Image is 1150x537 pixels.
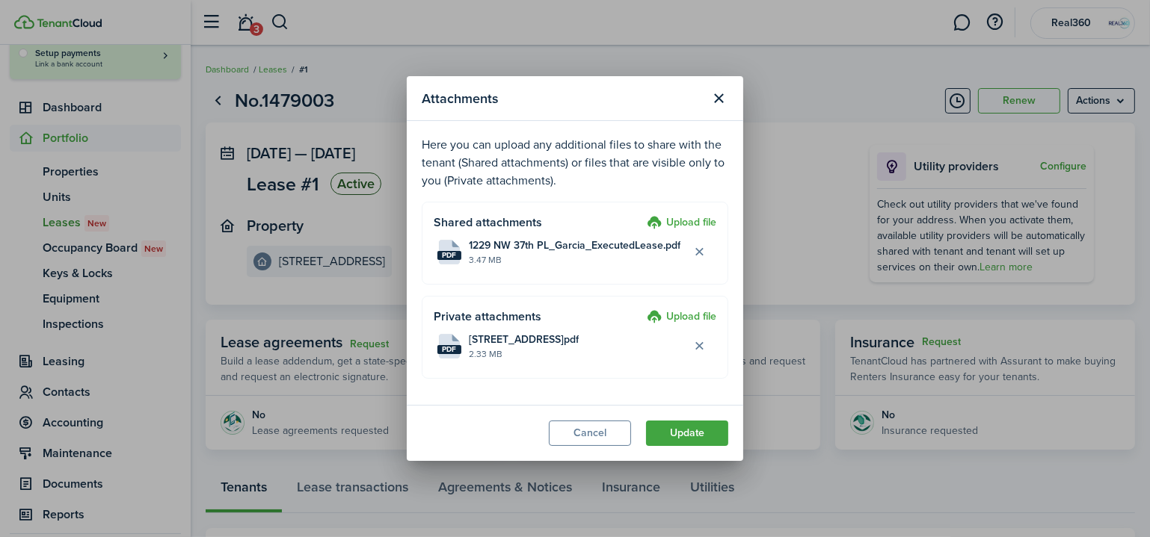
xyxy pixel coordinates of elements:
file-extension: pdf [437,345,461,354]
modal-title: Attachments [422,84,703,113]
button: Cancel [549,420,631,446]
file-icon: File [437,334,461,358]
button: Update [646,420,728,446]
button: Delete file [687,334,713,359]
h4: Private attachments [434,308,642,326]
file-size: 3.47 MB [469,253,687,267]
file-size: 2.33 MB [469,347,687,361]
h4: Shared attachments [434,214,642,232]
button: Delete file [687,240,713,265]
p: Here you can upload any additional files to share with the tenant (Shared attachments) or files t... [422,136,728,190]
span: 1229 NW 37th PL_Garcia_ExecutedLease.pdf [469,238,680,253]
button: Close modal [707,86,732,111]
file-icon: File [437,240,461,264]
file-extension: pdf [437,251,461,260]
span: [STREET_ADDRESS]pdf [469,332,579,347]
